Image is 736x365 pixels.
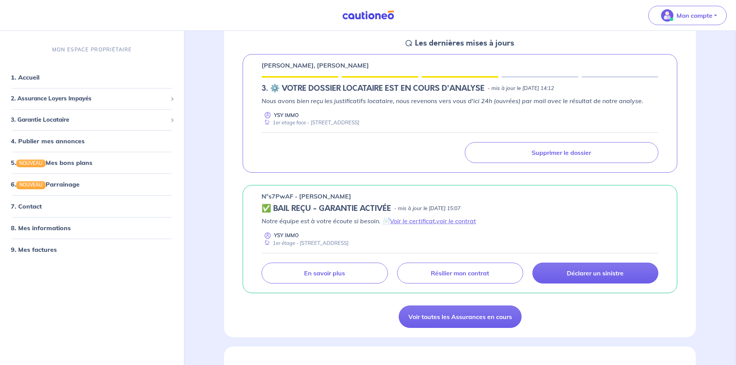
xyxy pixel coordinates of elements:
[11,224,71,231] a: 8. Mes informations
[488,85,554,92] p: - mis à jour le [DATE] 14:12
[677,11,712,20] p: Mon compte
[11,137,85,145] a: 4. Publier mes annonces
[3,177,181,192] div: 6.NOUVEAUParrainage
[3,241,181,257] div: 9. Mes factures
[532,149,591,156] p: Supprimer le dossier
[11,202,42,210] a: 7. Contact
[11,180,80,188] a: 6.NOUVEAUParrainage
[532,263,658,284] a: Déclarer un sinistre
[262,119,359,126] div: 1er etage face - [STREET_ADDRESS]
[431,269,489,277] p: Résilier mon contrat
[52,46,132,53] p: MON ESPACE PROPRIÉTAIRE
[567,269,624,277] p: Déclarer un sinistre
[304,269,345,277] p: En savoir plus
[339,10,397,20] img: Cautioneo
[399,306,522,328] a: Voir toutes les Assurances en cours
[3,198,181,214] div: 7. Contact
[3,133,181,149] div: 4. Publier mes annonces
[262,204,658,213] div: state: CONTRACT-VALIDATED, Context: NEW,MAYBE-CERTIFICATE,ALONE,LESSOR-DOCUMENTS
[11,73,39,81] a: 1. Accueil
[661,9,673,22] img: illu_account_valid_menu.svg
[11,94,167,103] span: 2. Assurance Loyers Impayés
[394,205,461,212] p: - mis à jour le [DATE] 15:07
[390,217,435,225] a: Voir le certificat
[262,61,369,70] p: [PERSON_NAME], [PERSON_NAME]
[11,245,57,253] a: 9. Mes factures
[11,115,167,124] span: 3. Garantie Locataire
[415,39,514,48] h5: Les dernières mises à jours
[3,155,181,170] div: 5.NOUVEAUMes bons plans
[262,204,391,213] h5: ✅ BAIL REÇU - GARANTIE ACTIVÉE
[465,142,658,163] a: Supprimer le dossier
[648,6,727,25] button: illu_account_valid_menu.svgMon compte
[262,84,658,93] div: state: DOCUMENTS-TO-EVALUATE, Context: NEW,CHOOSE-CERTIFICATE,RELATIONSHIP,LESSOR-DOCUMENTS
[3,91,181,106] div: 2. Assurance Loyers Impayés
[3,220,181,235] div: 8. Mes informations
[436,217,476,225] a: voir le contrat
[262,263,388,284] a: En savoir plus
[262,96,658,105] p: Nous avons bien reçu les justificatifs locataire, nous revenons vers vous d'ici 24h (ouvrées) par...
[3,70,181,85] div: 1. Accueil
[262,239,348,247] div: 1er étage - [STREET_ADDRESS]
[262,216,658,226] p: Notre équipe est à votre écoute si besoin. 📄 ,
[397,263,523,284] a: Résilier mon contrat
[274,232,299,239] p: YSY IMMO
[11,159,92,166] a: 5.NOUVEAUMes bons plans
[262,192,351,201] p: n°s7PwAF - [PERSON_NAME]
[274,112,299,119] p: YSY IMMO
[3,112,181,127] div: 3. Garantie Locataire
[262,84,484,93] h5: 3.︎ ⚙️ VOTRE DOSSIER LOCATAIRE EST EN COURS D'ANALYSE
